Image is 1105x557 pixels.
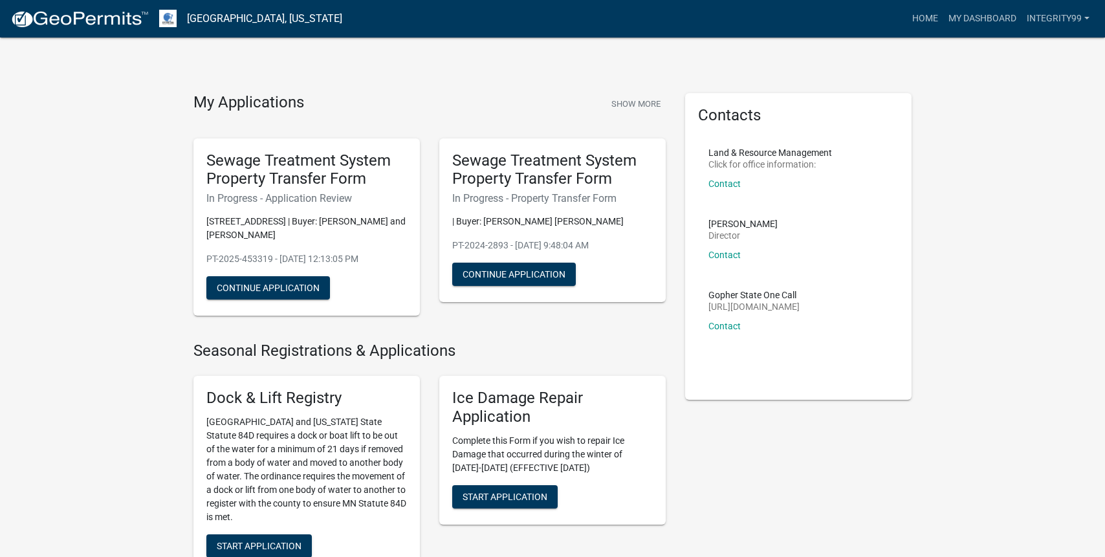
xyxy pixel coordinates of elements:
[452,485,558,508] button: Start Application
[708,160,832,169] p: Click for office information:
[943,6,1022,31] a: My Dashboard
[206,252,407,266] p: PT-2025-453319 - [DATE] 12:13:05 PM
[452,192,653,204] h6: In Progress - Property Transfer Form
[193,93,304,113] h4: My Applications
[206,389,407,408] h5: Dock & Lift Registry
[159,10,177,27] img: Otter Tail County, Minnesota
[217,540,301,551] span: Start Application
[708,148,832,157] p: Land & Resource Management
[708,321,741,331] a: Contact
[708,179,741,189] a: Contact
[708,250,741,260] a: Contact
[206,192,407,204] h6: In Progress - Application Review
[606,93,666,115] button: Show More
[452,434,653,475] p: Complete this Form if you wish to repair Ice Damage that occurred during the winter of [DATE]-[DA...
[452,239,653,252] p: PT-2024-2893 - [DATE] 9:48:04 AM
[452,389,653,426] h5: Ice Damage Repair Application
[698,106,899,125] h5: Contacts
[452,263,576,286] button: Continue Application
[206,215,407,242] p: [STREET_ADDRESS] | Buyer: [PERSON_NAME] and [PERSON_NAME]
[907,6,943,31] a: Home
[193,342,666,360] h4: Seasonal Registrations & Applications
[708,302,800,311] p: [URL][DOMAIN_NAME]
[708,231,778,240] p: Director
[452,151,653,189] h5: Sewage Treatment System Property Transfer Form
[187,8,342,30] a: [GEOGRAPHIC_DATA], [US_STATE]
[206,151,407,189] h5: Sewage Treatment System Property Transfer Form
[452,215,653,228] p: | Buyer: [PERSON_NAME] [PERSON_NAME]
[206,415,407,524] p: [GEOGRAPHIC_DATA] and [US_STATE] State Statute 84D requires a dock or boat lift to be out of the ...
[708,290,800,300] p: Gopher State One Call
[1022,6,1095,31] a: Integrity99
[708,219,778,228] p: [PERSON_NAME]
[206,276,330,300] button: Continue Application
[463,491,547,501] span: Start Application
